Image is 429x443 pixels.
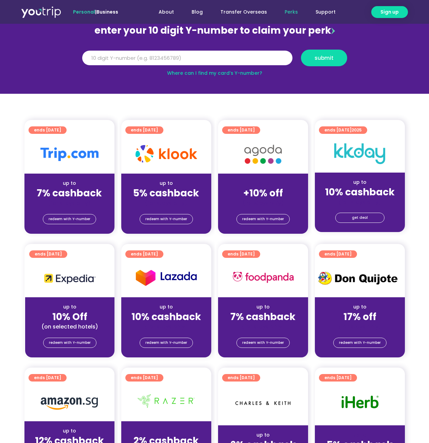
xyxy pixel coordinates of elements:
a: redeem with Y-number [140,338,193,348]
a: ends [DATE] [222,126,260,134]
div: up to [224,431,303,439]
a: ends [DATE] [29,250,67,258]
span: ends [DATE] [131,126,158,134]
div: (for stays only) [320,323,399,330]
span: redeem with Y-number [145,338,187,348]
a: ends [DATE] [29,374,67,382]
span: submit [315,55,334,60]
div: up to [127,427,206,435]
a: get deal [335,213,385,223]
span: | [73,8,118,15]
div: (on selected hotels) [31,323,109,330]
span: ends [DATE] [228,374,255,382]
span: ends [DATE] [228,250,255,258]
div: (for stays only) [224,323,303,330]
a: ends [DATE] [319,374,357,382]
span: ends [DATE] [228,126,255,134]
a: redeem with Y-number [43,214,96,224]
strong: 10% cashback [131,310,201,323]
a: redeem with Y-number [236,338,290,348]
span: ends [DATE] [131,250,158,258]
div: (for stays only) [127,323,206,330]
a: redeem with Y-number [333,338,387,348]
span: Sign up [380,8,399,16]
div: (for stays only) [127,199,206,207]
a: ends [DATE] [29,126,67,134]
a: ends [DATE] [222,374,260,382]
a: redeem with Y-number [140,214,193,224]
a: About [150,6,183,18]
div: up to [31,303,109,311]
span: redeem with Y-number [49,338,91,348]
div: up to [30,180,109,187]
strong: 7% cashback [37,187,102,200]
span: redeem with Y-number [49,214,90,224]
a: ends [DATE] [319,250,357,258]
span: Personal [73,8,95,15]
span: redeem with Y-number [242,338,284,348]
a: Transfer Overseas [212,6,276,18]
span: ends [DATE] [34,126,61,134]
a: Support [307,6,344,18]
span: ends [DATE] [324,374,352,382]
span: ends [DATE] [324,126,362,134]
a: redeem with Y-number [236,214,290,224]
strong: +10% off [243,187,283,200]
span: get deal [352,213,368,223]
div: enter your 10 digit Y-number to claim your perk [79,22,351,39]
strong: 5% cashback [133,187,199,200]
div: up to [320,303,399,311]
a: ends [DATE] [125,250,163,258]
button: submit [301,50,347,66]
a: Sign up [371,6,408,18]
span: ends [DATE] [35,250,62,258]
span: redeem with Y-number [242,214,284,224]
span: 2025 [352,127,362,133]
div: up to [127,180,206,187]
a: ends [DATE] [125,374,163,382]
form: Y Number [82,50,347,71]
div: (for stays only) [30,199,109,207]
nav: Menu [137,6,344,18]
a: ends [DATE] [125,126,163,134]
div: up to [320,179,399,186]
strong: 10% cashback [325,185,395,199]
span: ends [DATE] [324,250,352,258]
span: ends [DATE] [131,374,158,382]
a: redeem with Y-number [43,338,96,348]
strong: 7% cashback [230,310,296,323]
div: (for stays only) [224,199,303,207]
a: Blog [183,6,212,18]
div: (for stays only) [320,198,399,206]
span: redeem with Y-number [145,214,187,224]
span: redeem with Y-number [339,338,381,348]
a: Where can I find my card’s Y-number? [167,70,262,76]
a: Perks [276,6,307,18]
a: ends [DATE] [222,250,260,258]
a: Business [96,8,118,15]
span: up to [257,180,269,187]
div: up to [224,303,303,311]
input: 10 digit Y-number (e.g. 8123456789) [82,51,292,66]
div: up to [127,303,206,311]
a: ends [DATE]2025 [319,126,367,134]
strong: 10% Off [52,310,87,323]
div: up to [30,427,109,435]
span: ends [DATE] [34,374,61,382]
div: up to [320,431,399,439]
strong: 17% off [343,310,376,323]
